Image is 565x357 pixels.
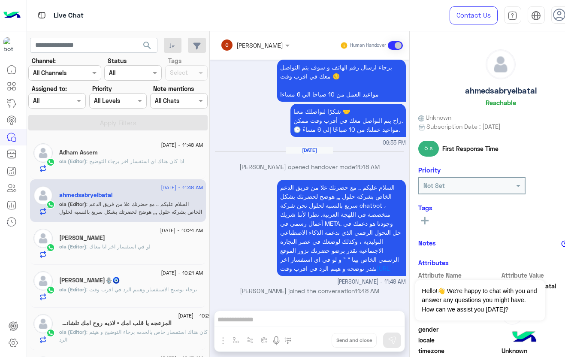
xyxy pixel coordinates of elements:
img: 114004088273201 [3,37,19,53]
p: [PERSON_NAME] opened handover mode [213,162,406,171]
h5: Abdulrahmman🪬🧿 [59,277,120,284]
span: 5 s [418,141,439,156]
span: ola (Editor) [59,286,86,293]
label: Channel: [32,56,56,65]
span: 09:55 PM [383,139,406,147]
span: First Response Time [442,144,499,153]
span: gender [418,325,500,334]
h5: Adham Assem [59,149,98,156]
h6: Attributes [418,259,449,266]
h6: Notes [418,239,436,247]
label: Note mentions [153,84,194,93]
p: 20/8/2025, 9:55 PM [290,104,406,137]
p: Live Chat [54,10,84,21]
h5: المزعجه يا قلب امك • لاذيه روح امك تلشاني عشانك مش عشاني [59,320,172,327]
span: 11:48 AM [355,163,380,170]
a: tab [504,6,521,24]
img: defaultAdmin.png [486,50,515,79]
h6: Reachable [486,99,516,106]
span: ola (Editor) [59,201,86,207]
span: Unknown [418,113,452,122]
span: search [142,40,152,51]
img: WhatsApp [46,158,55,166]
span: ola (Editor) [59,329,86,335]
img: hulul-logo.png [509,323,539,353]
button: Apply Filters [28,115,208,130]
img: WhatsApp [46,243,55,252]
a: Contact Us [450,6,498,24]
label: Status [108,56,127,65]
p: 21/8/2025, 11:48 AM [277,180,406,276]
img: defaultAdmin.png [33,143,53,163]
span: [DATE] - 10:21 AM [178,312,220,320]
span: [DATE] - 11:48 AM [161,141,203,149]
span: السلام عليكم .. مع حضرتك علا من فريق الدعم الخاص بشركه حلول ,,, هوضح لحضرتك بشكل سريع بالنسبه لحل... [59,201,202,261]
img: tab [531,11,541,21]
span: [DATE] - 11:48 AM [161,184,203,191]
span: اذا كان هناك اي استفسار اخر برجاء التوضيح [86,158,184,164]
p: 20/8/2025, 9:55 PM [277,60,406,102]
span: ola (Editor) [59,243,86,250]
img: defaultAdmin.png [33,186,53,205]
span: لو في استفسار اخر انا معاك [86,243,151,250]
small: Human Handover [350,42,386,49]
h6: [DATE] [286,147,333,153]
span: timezone [418,346,500,355]
span: locale [418,336,500,345]
img: WhatsApp [46,200,55,209]
span: [DATE] - 10:24 AM [160,227,203,234]
img: tab [508,11,517,21]
span: اذا كان هناك استفسار خاص بالخدمه برجاء التوضيح و هيتم الرد [59,329,214,343]
img: Logo [3,6,21,24]
h5: ahmedsabryelbatal [59,191,112,199]
span: [DATE] - 10:21 AM [161,269,203,277]
span: [PERSON_NAME] - 11:48 AM [337,278,406,286]
span: 11:48 AM [355,287,379,294]
img: defaultAdmin.png [33,314,53,333]
img: defaultAdmin.png [33,229,53,248]
span: السلام عليكم .. مع حضرتك علا من فريق الدعم الخاص بشركه حلول ,,, هوضح لحضرتك بشكل سريع بالنسبه لحل... [280,184,401,272]
span: برجاء توضيح الاستفسار وهيتم الرد في اقرب وقت [86,286,197,293]
h6: Priority [418,166,441,174]
span: Subscription Date : [DATE] [426,122,501,131]
img: WhatsApp [46,286,55,294]
p: [PERSON_NAME] joined the conversation [213,286,406,295]
button: Send and close [332,333,377,348]
span: Hello!👋 We're happy to chat with you and answer any questions you might have. How can we assist y... [415,280,544,321]
h5: Wael khattab [59,234,105,242]
img: tab [36,10,47,21]
label: Assigned to: [32,84,67,93]
button: search [137,38,158,56]
label: Priority [92,84,112,93]
h5: ahmedsabryelbatal [465,86,537,96]
span: ola (Editor) [59,158,86,164]
img: WhatsApp [46,329,55,337]
a: [URL] [377,265,392,272]
img: defaultAdmin.png [33,271,53,290]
